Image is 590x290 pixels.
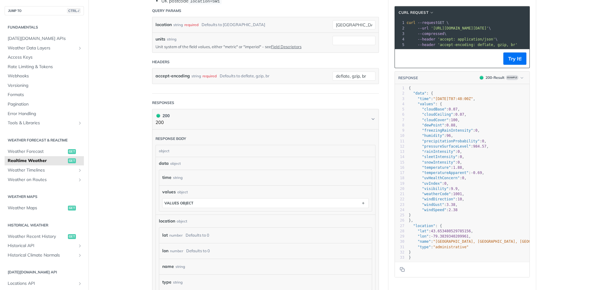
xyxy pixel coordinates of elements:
[451,118,458,122] span: 100
[409,245,469,249] span: :
[395,181,404,186] div: 19
[8,280,76,287] span: Locations API
[8,83,82,89] span: Versioning
[77,177,82,182] button: Show subpages for Weather on Routes
[409,118,460,122] span: : ,
[395,86,404,91] div: 1
[395,133,404,138] div: 10
[77,46,82,51] button: Show subpages for Weather Data Layers
[409,197,464,201] span: : ,
[409,187,460,191] span: : ,
[8,111,82,117] span: Error Handling
[458,149,460,154] span: 0
[433,234,469,238] span: 79.3839340209961
[155,136,186,141] div: Response body
[5,81,84,90] a: Versioning
[418,229,429,233] span: "lat"
[395,42,405,48] div: 5
[170,246,183,255] div: number
[395,176,404,181] div: 18
[395,213,404,218] div: 25
[177,218,187,224] div: object
[409,123,458,127] span: : ,
[8,167,76,173] span: Weather Timelines
[395,91,404,96] div: 2
[413,224,435,228] span: "location"
[422,118,449,122] span: "cloudCover"
[5,251,84,260] a: Historical Climate NormalsShow subpages for Historical Climate Normals
[409,176,466,180] span: : ,
[409,139,486,143] span: : ,
[173,20,183,29] div: string
[395,239,404,244] div: 30
[506,75,518,80] span: Example
[8,158,66,164] span: Realtime Weather
[5,137,84,143] h2: Weather Forecast & realtime
[156,114,160,118] span: 200
[409,192,464,196] span: : ,
[159,218,175,224] span: location
[422,208,446,212] span: "windSpeed"
[162,246,168,255] label: lon
[395,218,404,223] div: 26
[5,53,84,62] a: Access Keys
[475,128,478,133] span: 0
[409,208,458,212] span: :
[453,165,462,170] span: 1.88
[8,177,76,183] span: Weather on Routes
[5,232,84,241] a: Weather Recent Historyget
[5,100,84,109] a: Pagination
[409,229,473,233] span: : ,
[162,189,176,195] span: values
[191,72,201,80] div: string
[8,36,82,42] span: [DATE][DOMAIN_NAME] APIs
[409,112,466,117] span: : ,
[395,250,404,255] div: 32
[271,44,301,49] a: Field Descriptors
[422,197,455,201] span: "windDirection"
[395,186,404,191] div: 20
[8,120,76,126] span: Tools & Libraries
[8,243,76,249] span: Historical API
[451,187,458,191] span: 9.9
[409,165,464,170] span: : ,
[438,43,517,47] span: 'accept-encoding: deflate, gzip, br'
[395,165,404,170] div: 16
[5,203,84,213] a: Weather Mapsget
[5,6,84,15] button: JUMP TOCTRL-/
[422,160,455,164] span: "snowIntensity"
[155,44,323,49] p: Unit system of the field values, either "metric" or "imperial" - see
[395,160,404,165] div: 15
[371,117,376,122] svg: Chevron
[433,97,473,101] span: "[DATE]T07:48:00Z"
[455,112,464,117] span: 0.07
[5,194,84,199] h2: Weather Maps
[5,72,84,81] a: Webhooks
[446,123,455,127] span: 0.88
[395,123,404,128] div: 8
[395,202,404,207] div: 23
[67,8,81,13] span: CTRL-/
[431,234,433,238] span: -
[399,10,428,15] span: cURL Request
[398,265,407,274] button: Copy to clipboard
[395,128,404,133] div: 9
[446,133,451,138] span: 96
[8,252,76,258] span: Historical Climate Normals
[5,156,84,165] a: Realtime Weatherget
[418,43,435,47] span: --header
[418,32,444,36] span: --compressed
[482,139,484,143] span: 0
[155,112,376,126] button: 200 200200
[449,107,458,111] span: 0.07
[395,255,404,260] div: 33
[471,171,473,175] span: -
[486,75,505,80] div: 200 - Result
[422,139,480,143] span: "precipitationProbability"
[8,101,82,107] span: Pagination
[68,234,76,239] span: get
[77,168,82,173] button: Show subpages for Weather Timelines
[68,206,76,211] span: get
[503,52,526,65] button: Try It!
[169,231,183,240] div: number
